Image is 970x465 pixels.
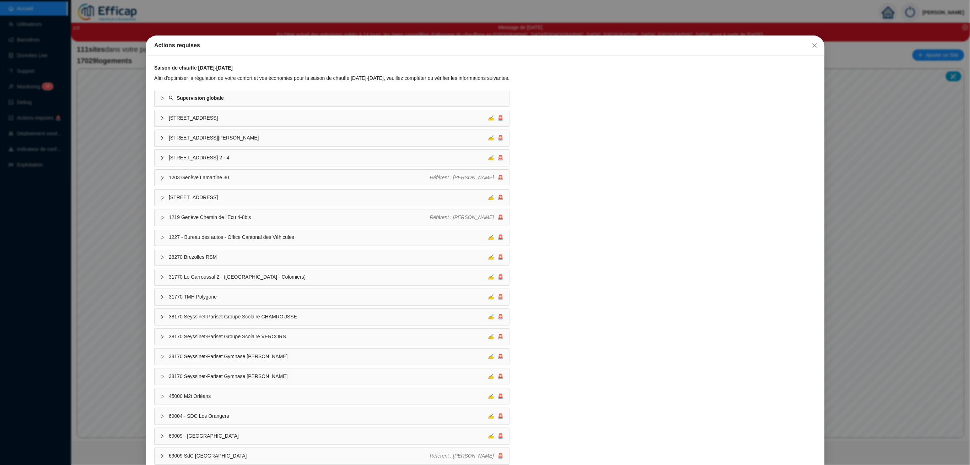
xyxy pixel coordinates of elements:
div: 🚨 [430,214,503,221]
span: 1203 Genève Lamartine 30 [169,174,430,181]
span: 38170 Seyssinet-Pariset Gymnase [PERSON_NAME] [169,353,488,360]
div: 🚨 [488,253,503,261]
div: 31770 Le Garroussal 2 - ([GEOGRAPHIC_DATA] - Colomiers)✍🚨 [155,269,509,285]
span: ✍ [488,413,494,419]
span: search [169,95,174,100]
div: 🚨 [488,353,503,360]
span: 38170 Seyssinet-Pariset Gymnase [PERSON_NAME] [169,373,488,380]
span: collapsed [160,434,165,438]
div: 🚨 [488,393,503,400]
span: [STREET_ADDRESS] [169,114,488,122]
span: 45000 M2i Orléans [169,393,488,400]
span: Référent : [PERSON_NAME] [430,175,494,180]
span: Référent : [PERSON_NAME] [430,214,494,220]
span: collapsed [160,315,165,319]
span: 38170 Seyssinet-Pariset Groupe Scolaire VERCORS [169,333,488,340]
strong: Supervision globale [177,95,224,101]
div: 38170 Seyssinet-Pariset Gymnase [PERSON_NAME]✍🚨 [155,349,509,365]
span: Référent : [PERSON_NAME] [430,453,494,459]
span: collapsed [160,215,165,220]
span: ✍ [488,393,494,399]
span: ✍ [488,433,494,439]
span: collapsed [160,255,165,259]
div: [STREET_ADDRESS] 2 - 4✍🚨 [155,150,509,166]
div: 1219 Genève Chemin de l'Ecu 4-8bisRéférent : [PERSON_NAME]🚨 [155,209,509,226]
span: 69004 - SDC Les Orangers [169,412,488,420]
span: Fermer [809,43,820,48]
div: 🚨 [430,452,503,460]
div: [STREET_ADDRESS]✍🚨 [155,110,509,126]
span: collapsed [160,454,165,458]
span: 31770 TMH Polygone [169,293,488,301]
strong: Saison de chauffe [DATE]-[DATE] [154,65,233,71]
span: [STREET_ADDRESS] 2 - 4 [169,154,488,162]
div: 1227 - Bureau des autos - Office Cantonal des Véhicules✍🚨 [155,229,509,246]
span: collapsed [160,136,165,140]
span: ✍ [488,314,494,319]
span: ✍ [488,354,494,359]
div: [STREET_ADDRESS]✍🚨 [155,190,509,206]
span: collapsed [160,374,165,379]
span: ✍ [488,234,494,240]
span: collapsed [160,295,165,299]
div: 38170 Seyssinet-Pariset Groupe Scolaire CHAMROUSSE✍🚨 [155,309,509,325]
span: ✍ [488,195,494,200]
span: collapsed [160,96,165,100]
span: 38170 Seyssinet-Pariset Groupe Scolaire CHAMROUSSE [169,313,488,321]
span: collapsed [160,235,165,240]
div: 🚨 [488,373,503,380]
span: collapsed [160,355,165,359]
span: ✍ [488,155,494,160]
span: [STREET_ADDRESS][PERSON_NAME] [169,134,488,142]
div: Afin d'optimiser la régulation de votre confort et vos économies pour la saison de chauffe [DATE]... [154,75,510,82]
span: collapsed [160,196,165,200]
div: 1203 Genève Lamartine 30Référent : [PERSON_NAME]🚨 [155,170,509,186]
div: 🚨 [488,194,503,201]
span: [STREET_ADDRESS] [169,194,488,201]
span: 1219 Genève Chemin de l'Ecu 4-8bis [169,214,430,221]
div: 🚨 [488,273,503,281]
div: 🚨 [488,333,503,340]
div: 38170 Seyssinet-Pariset Groupe Scolaire VERCORS✍🚨 [155,329,509,345]
div: 45000 M2i Orléans✍🚨 [155,388,509,405]
div: 🚨 [488,432,503,440]
div: 69009 SdC [GEOGRAPHIC_DATA]Référent : [PERSON_NAME]🚨 [155,448,509,464]
span: collapsed [160,275,165,279]
span: ✍ [488,274,494,280]
span: 69009 SdC [GEOGRAPHIC_DATA] [169,452,430,460]
span: ✍ [488,254,494,260]
span: ✍ [488,334,494,339]
div: 🚨 [488,234,503,241]
span: 31770 Le Garroussal 2 - ([GEOGRAPHIC_DATA] - Colomiers) [169,273,488,281]
span: ✍ [488,115,494,121]
span: ✍ [488,135,494,141]
span: collapsed [160,176,165,180]
div: 🚨 [488,114,503,122]
span: 69009 - [GEOGRAPHIC_DATA] [169,432,488,440]
span: collapsed [160,394,165,399]
div: Actions requises [154,41,816,50]
span: ✍ [488,373,494,379]
div: 31770 TMH Polygone✍🚨 [155,289,509,305]
div: 🚨 [488,293,503,301]
span: close [812,43,818,48]
div: 🚨 [488,412,503,420]
div: Supervision globale [155,90,509,106]
span: collapsed [160,335,165,339]
span: 28270 Brezolles RSM [169,253,488,261]
button: Close [809,40,820,51]
div: 🚨 [488,154,503,162]
span: collapsed [160,116,165,120]
span: collapsed [160,414,165,418]
div: 🚨 [488,313,503,321]
span: collapsed [160,156,165,160]
div: 69009 - [GEOGRAPHIC_DATA]✍🚨 [155,428,509,444]
div: [STREET_ADDRESS][PERSON_NAME]✍🚨 [155,130,509,146]
span: 1227 - Bureau des autos - Office Cantonal des Véhicules [169,234,488,241]
div: 69004 - SDC Les Orangers✍🚨 [155,408,509,425]
div: 38170 Seyssinet-Pariset Gymnase [PERSON_NAME]✍🚨 [155,368,509,385]
div: 🚨 [488,134,503,142]
div: 🚨 [430,174,503,181]
span: ✍ [488,294,494,300]
div: 28270 Brezolles RSM✍🚨 [155,249,509,266]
